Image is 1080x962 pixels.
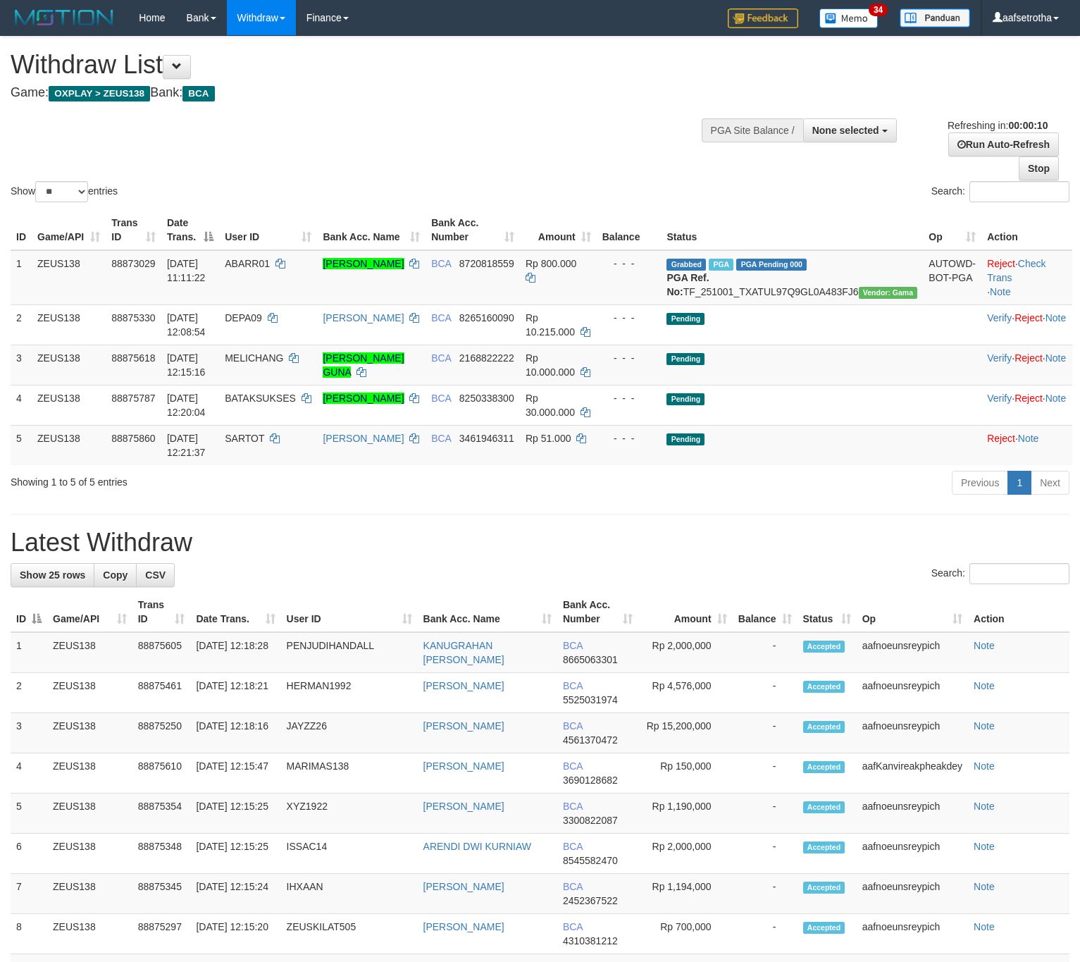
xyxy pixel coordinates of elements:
[11,7,118,28] img: MOTION_logo.png
[709,259,733,271] span: Marked by aafnoeunsreypich
[111,312,155,323] span: 88875330
[666,353,705,365] span: Pending
[11,592,47,632] th: ID: activate to sort column descending
[11,753,47,794] td: 4
[190,753,280,794] td: [DATE] 12:15:47
[857,794,968,834] td: aafnoeunsreypich
[418,592,557,632] th: Bank Acc. Name: activate to sort column ascending
[923,250,981,305] td: AUTOWD-BOT-PGA
[948,120,1048,131] span: Refreshing in:
[981,250,1072,305] td: · ·
[106,210,161,250] th: Trans ID: activate to sort column ascending
[638,753,732,794] td: Rp 150,000
[167,312,206,338] span: [DATE] 12:08:54
[1045,312,1067,323] a: Note
[602,391,656,405] div: - - -
[857,592,968,632] th: Op: activate to sort column ascending
[190,914,280,954] td: [DATE] 12:15:20
[1007,471,1031,495] a: 1
[281,874,418,914] td: IHXAAN
[132,713,191,753] td: 88875250
[132,632,191,673] td: 88875605
[167,352,206,378] span: [DATE] 12:15:16
[111,258,155,269] span: 88873029
[32,304,106,345] td: ZEUS138
[974,680,995,691] a: Note
[733,592,797,632] th: Balance: activate to sort column ascending
[423,640,504,665] a: KANUGRAHAN [PERSON_NAME]
[563,935,618,946] span: Copy 4310381212 to clipboard
[423,720,504,732] a: [PERSON_NAME]
[1019,156,1059,180] a: Stop
[974,640,995,651] a: Note
[812,125,879,136] span: None selected
[11,425,32,465] td: 5
[563,881,583,892] span: BCA
[974,760,995,772] a: Note
[1045,352,1067,364] a: Note
[11,529,1069,557] h1: Latest Withdraw
[638,592,732,632] th: Amount: activate to sort column ascending
[11,794,47,834] td: 5
[47,874,132,914] td: ZEUS138
[602,351,656,365] div: - - -
[11,345,32,385] td: 3
[190,673,280,713] td: [DATE] 12:18:21
[431,433,451,444] span: BCA
[563,760,583,772] span: BCA
[32,210,106,250] th: Game/API: activate to sort column ascending
[132,834,191,874] td: 88875348
[981,304,1072,345] td: · ·
[857,874,968,914] td: aafnoeunsreypich
[563,841,583,852] span: BCA
[797,592,857,632] th: Status: activate to sort column ascending
[803,641,845,653] span: Accepted
[11,210,32,250] th: ID
[803,841,845,853] span: Accepted
[638,713,732,753] td: Rp 15,200,000
[638,632,732,673] td: Rp 2,000,000
[987,433,1015,444] a: Reject
[11,914,47,954] td: 8
[563,921,583,932] span: BCA
[987,258,1015,269] a: Reject
[47,834,132,874] td: ZEUS138
[638,794,732,834] td: Rp 1,190,000
[733,753,797,794] td: -
[563,720,583,732] span: BCA
[931,563,1069,584] label: Search:
[132,673,191,713] td: 88875461
[1014,312,1043,323] a: Reject
[11,563,94,587] a: Show 25 rows
[281,753,418,794] td: MARIMAS138
[526,312,575,338] span: Rp 10.215.000
[94,563,137,587] a: Copy
[857,753,968,794] td: aafKanvireakpheakdey
[11,834,47,874] td: 6
[602,257,656,271] div: - - -
[11,51,706,79] h1: Withdraw List
[190,713,280,753] td: [DATE] 12:18:16
[1014,352,1043,364] a: Reject
[132,592,191,632] th: Trans ID: activate to sort column ascending
[281,914,418,954] td: ZEUSKILAT505
[431,352,451,364] span: BCA
[423,801,504,812] a: [PERSON_NAME]
[557,592,638,632] th: Bank Acc. Number: activate to sort column ascending
[981,210,1072,250] th: Action
[317,210,426,250] th: Bank Acc. Name: activate to sort column ascending
[323,393,404,404] a: [PERSON_NAME]
[563,895,618,906] span: Copy 2452367522 to clipboard
[974,720,995,732] a: Note
[969,563,1069,584] input: Search:
[602,311,656,325] div: - - -
[1008,120,1048,131] strong: 00:00:10
[323,312,404,323] a: [PERSON_NAME]
[281,592,418,632] th: User ID: activate to sort column ascending
[11,86,706,100] h4: Game: Bank:
[597,210,662,250] th: Balance
[666,313,705,325] span: Pending
[167,393,206,418] span: [DATE] 12:20:04
[803,721,845,733] span: Accepted
[563,694,618,705] span: Copy 5525031974 to clipboard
